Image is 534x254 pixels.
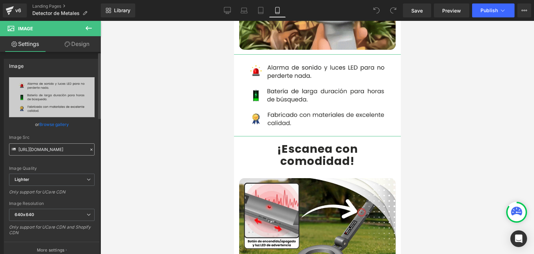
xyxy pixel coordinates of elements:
[411,7,423,14] span: Save
[480,8,498,13] span: Publish
[14,6,23,15] div: v6
[472,3,515,17] button: Publish
[46,132,121,148] b: comodidad!
[370,3,383,17] button: Undo
[269,3,286,17] a: Mobile
[9,189,95,199] div: Only support for UCare CDN
[9,224,95,240] div: Only support for UCare CDN and Shopify CDN
[386,3,400,17] button: Redo
[15,177,29,182] b: Lighter
[52,36,102,52] a: Design
[9,143,95,156] input: Link
[9,201,95,206] div: Image Resolution
[43,120,124,136] b: ¡Escanea con
[517,3,531,17] button: More
[219,3,236,17] a: Desktop
[39,118,69,130] a: Browse gallery
[434,3,469,17] a: Preview
[9,59,24,69] div: Image
[101,3,135,17] a: New Library
[442,7,461,14] span: Preview
[114,7,130,14] span: Library
[15,212,34,217] b: 640x640
[37,247,65,253] p: More settings
[3,3,27,17] a: v6
[9,166,95,171] div: Image Quality
[9,135,95,140] div: Image Src
[236,3,252,17] a: Laptop
[32,3,101,9] a: Landing Pages
[32,10,80,16] span: Detector de Metales
[9,121,95,128] div: or
[510,230,527,247] div: Open Intercom Messenger
[252,3,269,17] a: Tablet
[18,26,33,31] span: Image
